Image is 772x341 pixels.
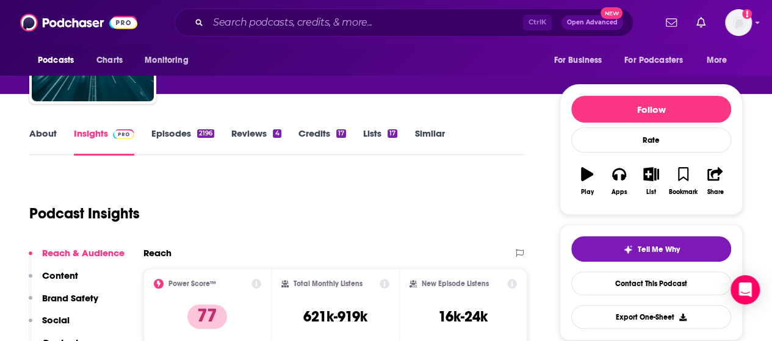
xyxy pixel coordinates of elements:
input: Search podcasts, credits, & more... [208,13,523,32]
button: open menu [545,49,617,72]
h2: Power Score™ [168,279,216,288]
div: Open Intercom Messenger [731,275,760,304]
a: Charts [88,49,130,72]
span: For Business [554,52,602,69]
a: Show notifications dropdown [661,12,682,33]
h2: Total Monthly Listens [294,279,363,288]
img: Podchaser Pro [113,129,134,139]
a: Lists17 [363,127,397,156]
h2: Reach [143,247,171,259]
a: Reviews4 [231,127,281,156]
span: Open Advanced [567,20,618,26]
img: User Profile [725,9,752,36]
span: More [707,52,727,69]
a: Similar [414,127,444,156]
span: Tell Me Why [638,245,680,254]
span: Monitoring [145,52,188,69]
a: Episodes2196 [151,127,214,156]
div: Play [581,188,594,196]
span: Podcasts [38,52,74,69]
button: Export One-Sheet [571,305,731,329]
p: Social [42,314,70,326]
button: tell me why sparkleTell Me Why [571,236,731,262]
p: Reach & Audience [42,247,124,259]
div: 2196 [197,129,214,138]
button: Reach & Audience [29,247,124,270]
img: Podchaser - Follow, Share and Rate Podcasts [20,11,137,34]
h3: 16k-24k [438,307,488,326]
button: Share [699,159,731,203]
button: Content [29,270,78,292]
div: 17 [388,129,397,138]
p: Brand Safety [42,292,98,304]
a: About [29,127,57,156]
button: Show profile menu [725,9,752,36]
button: open menu [616,49,701,72]
a: InsightsPodchaser Pro [74,127,134,156]
div: List [646,188,656,196]
button: open menu [698,49,743,72]
div: Rate [571,127,731,153]
button: Play [571,159,603,203]
button: Social [29,314,70,337]
button: List [635,159,667,203]
a: Contact This Podcast [571,271,731,295]
span: For Podcasters [624,52,683,69]
div: 17 [336,129,346,138]
div: Search podcasts, credits, & more... [175,9,633,37]
div: 4 [273,129,281,138]
a: Credits17 [298,127,346,156]
svg: Add a profile image [742,9,752,19]
button: open menu [29,49,90,72]
span: New [601,7,622,19]
button: open menu [136,49,204,72]
div: Apps [611,188,627,196]
button: Apps [603,159,635,203]
div: Share [707,188,723,196]
span: Charts [96,52,123,69]
a: Show notifications dropdown [691,12,710,33]
p: Content [42,270,78,281]
span: Logged in as kkitamorn [725,9,752,36]
img: tell me why sparkle [623,245,633,254]
div: Bookmark [669,188,698,196]
button: Brand Safety [29,292,98,315]
span: Ctrl K [523,15,552,31]
h2: New Episode Listens [422,279,489,288]
button: Bookmark [667,159,699,203]
button: Follow [571,96,731,123]
p: 77 [187,304,227,329]
h1: Podcast Insights [29,204,140,223]
button: Open AdvancedNew [561,15,623,30]
h3: 621k-919k [303,307,367,326]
